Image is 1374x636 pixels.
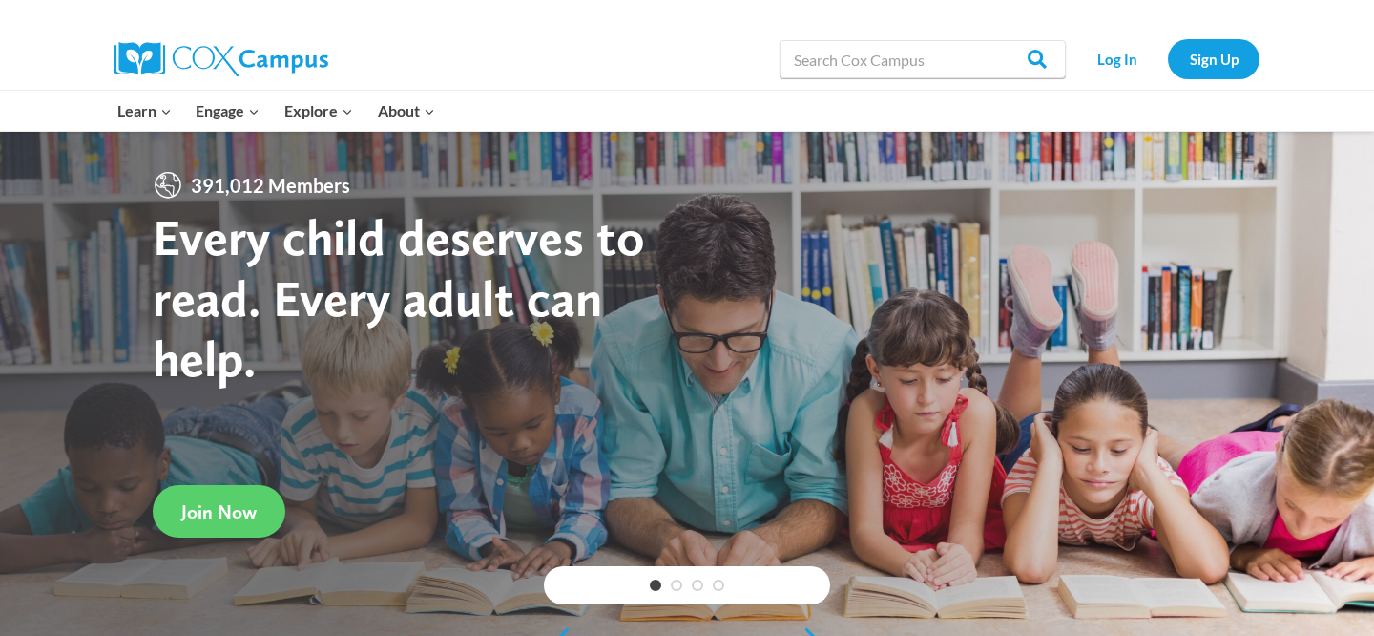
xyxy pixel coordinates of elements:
nav: Secondary Navigation [1075,39,1259,78]
a: 1 [650,580,661,591]
span: Explore [284,98,353,123]
a: 4 [713,580,724,591]
input: Search Cox Campus [780,40,1066,78]
nav: Primary Navigation [105,91,447,131]
span: Engage [196,98,260,123]
img: Cox Campus [114,42,328,76]
span: About [378,98,435,123]
a: Join Now [153,485,285,538]
span: Learn [117,98,172,123]
span: 391,012 Members [183,170,358,201]
span: Join Now [181,500,257,523]
a: Log In [1075,39,1158,78]
a: 3 [692,580,703,591]
strong: Every child deserves to read. Every adult can help. [153,206,645,389]
a: Sign Up [1168,39,1259,78]
a: 2 [671,580,682,591]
